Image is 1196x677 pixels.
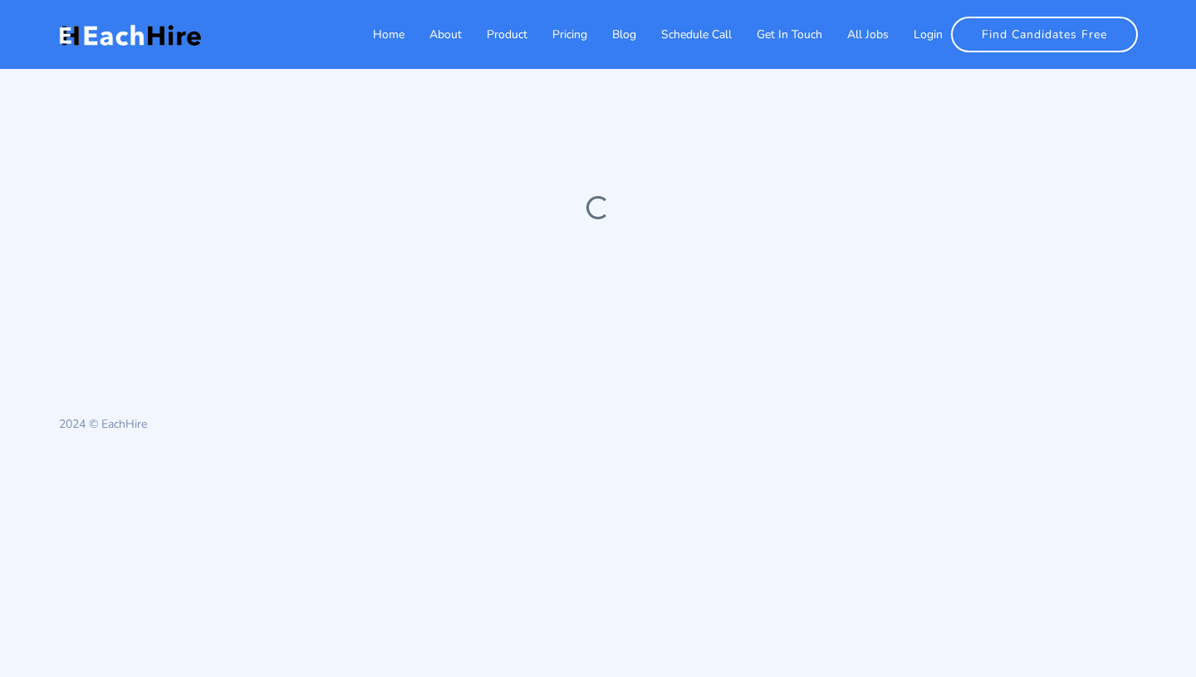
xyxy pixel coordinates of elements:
a: Pricing [527,17,587,52]
p: 2024 © EachHire [59,415,147,433]
img: EachHire Logo [59,22,201,47]
a: Product [462,17,527,52]
a: About [404,17,462,52]
a: Schedule Call [636,17,732,52]
a: Login [889,17,943,52]
a: All Jobs [822,17,889,52]
a: Get In Touch [732,17,822,52]
a: Blog [587,17,636,52]
a: Find Candidates Free [951,17,1138,52]
a: Home [348,17,404,52]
